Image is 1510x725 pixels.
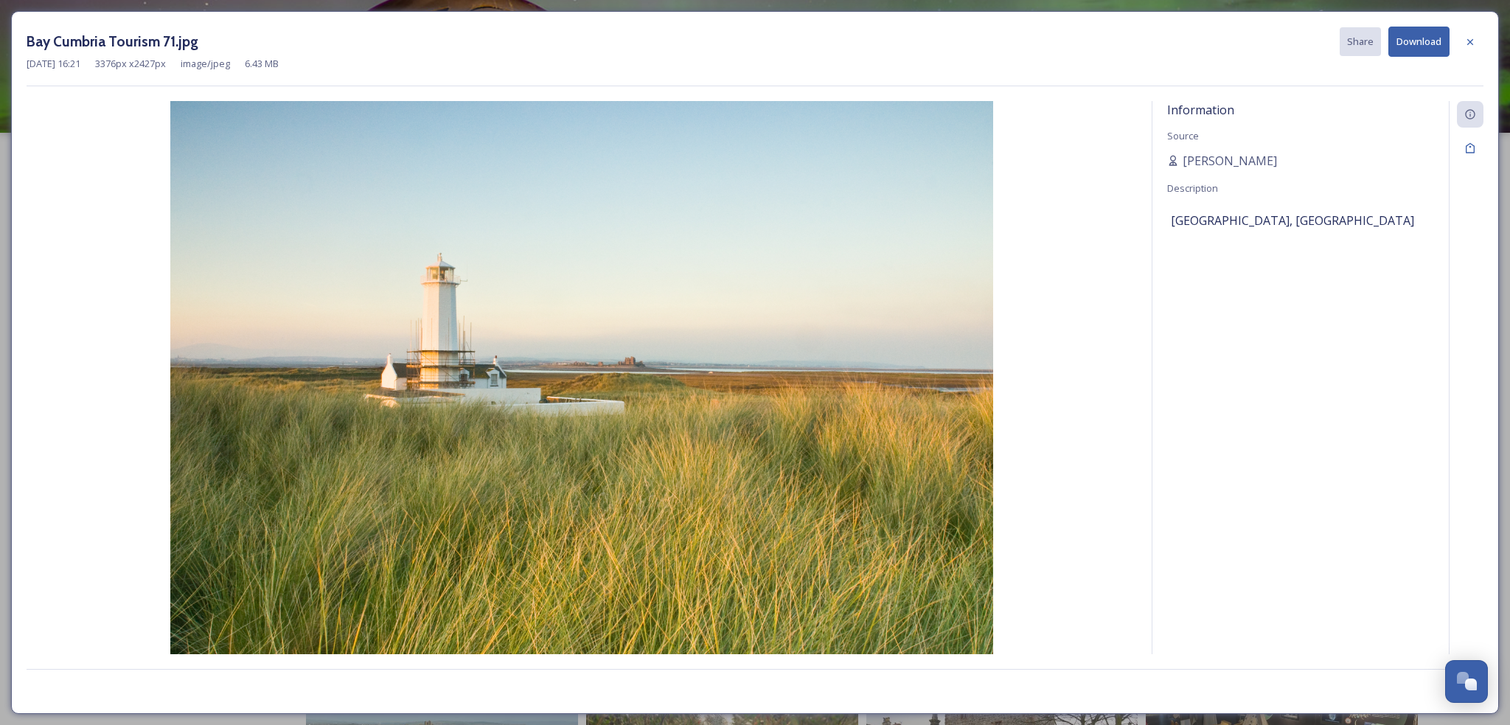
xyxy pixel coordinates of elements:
span: Information [1167,102,1234,118]
button: Download [1388,27,1450,57]
span: Source [1167,129,1199,142]
span: [GEOGRAPHIC_DATA], [GEOGRAPHIC_DATA] [1171,212,1414,229]
span: image/jpeg [181,57,230,71]
span: [PERSON_NAME] [1183,152,1277,170]
span: Description [1167,181,1218,195]
span: 3376 px x 2427 px [95,57,166,71]
img: Bay%20Cumbria%20Tourism%2071.jpg [27,101,1137,693]
span: 6.43 MB [245,57,279,71]
button: Open Chat [1445,660,1488,703]
span: [DATE] 16:21 [27,57,80,71]
h3: Bay Cumbria Tourism 71.jpg [27,31,198,52]
button: Share [1340,27,1381,56]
